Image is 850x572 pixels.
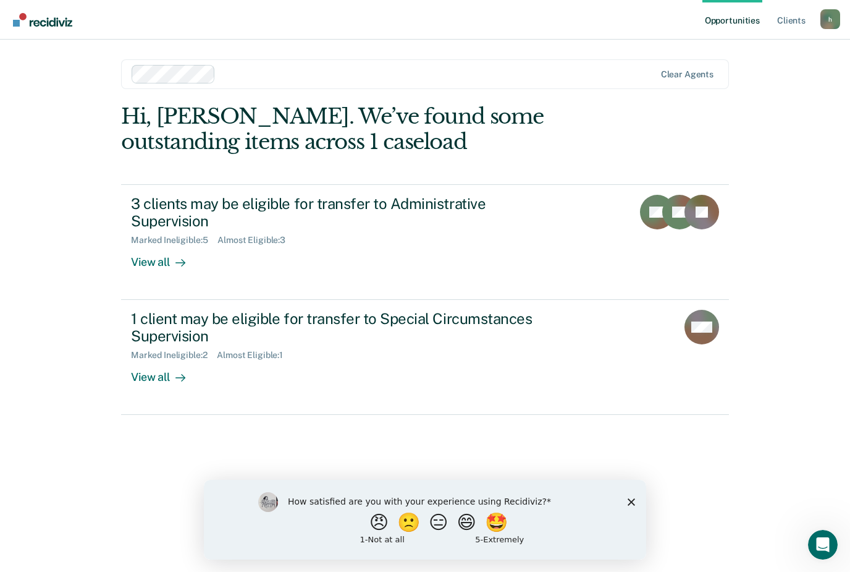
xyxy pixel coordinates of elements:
button: Profile dropdown button [820,9,840,29]
div: Marked Ineligible : 2 [131,350,217,361]
a: 1 client may be eligible for transfer to Special Circumstances SupervisionMarked Ineligible:2Almo... [121,300,729,415]
div: View all [131,361,200,385]
div: Marked Ineligible : 5 [131,235,217,245]
div: View all [131,245,200,270]
div: Almost Eligible : 3 [217,235,295,245]
div: 1 client may be eligible for transfer to Special Circumstances Supervision [131,310,565,346]
div: h [820,9,840,29]
div: Clear agents [661,69,713,80]
div: 3 clients may be eligible for transfer to Administrative Supervision [131,195,565,231]
div: Hi, [PERSON_NAME]. We’ve found some outstanding items across 1 caseload [121,104,607,155]
a: 3 clients may be eligible for transfer to Administrative SupervisionMarked Ineligible:5Almost Eli... [121,184,729,300]
div: Almost Eligible : 1 [217,350,293,361]
iframe: Survey by Kim from Recidiviz [204,480,646,560]
img: Recidiviz [13,13,72,27]
iframe: Intercom live chat [808,530,838,560]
